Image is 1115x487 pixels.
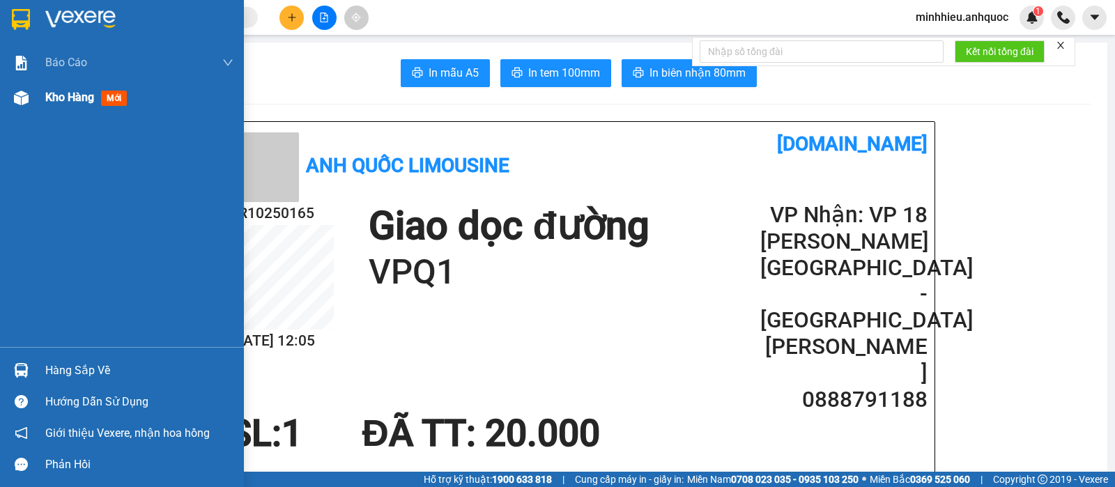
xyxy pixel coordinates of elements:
[760,387,928,413] h2: 0888791188
[45,424,210,442] span: Giới thiệu Vexere, nhận hoa hồng
[777,132,928,155] b: [DOMAIN_NAME]
[45,454,233,475] div: Phản hồi
[45,54,87,71] span: Báo cáo
[412,67,423,80] span: printer
[12,79,123,98] div: 0974477374
[45,91,94,104] span: Kho hàng
[14,363,29,378] img: warehouse-icon
[500,59,611,87] button: printerIn tem 100mm
[1089,11,1101,24] span: caret-down
[492,474,552,485] strong: 1900 633 818
[1057,11,1070,24] img: phone-icon
[12,12,123,62] div: VP 36 [PERSON_NAME] - Bà Rịa
[575,472,684,487] span: Cung cấp máy in - giấy in:
[1036,6,1040,16] span: 1
[910,474,970,485] strong: 0369 525 060
[1056,40,1066,50] span: close
[14,91,29,105] img: warehouse-icon
[12,62,123,79] div: ANH TÚ
[14,56,29,70] img: solution-icon
[101,91,127,106] span: mới
[362,412,599,455] span: ĐÃ TT : 20.000
[401,59,490,87] button: printerIn mẫu A5
[133,95,275,112] div: [PERSON_NAME]
[369,202,649,250] h1: Giao dọc đường
[229,202,334,225] h2: BR10250165
[424,472,552,487] span: Hỗ trợ kỹ thuật:
[870,472,970,487] span: Miền Bắc
[649,64,746,82] span: In biên nhận 80mm
[528,64,600,82] span: In tem 100mm
[319,13,329,22] span: file-add
[15,458,28,471] span: message
[306,154,509,177] b: Anh Quốc Limousine
[287,13,297,22] span: plus
[133,12,275,95] div: VP 18 [PERSON_NAME][GEOGRAPHIC_DATA] - [GEOGRAPHIC_DATA]
[1082,6,1107,30] button: caret-down
[512,67,523,80] span: printer
[731,474,859,485] strong: 0708 023 035 - 0935 103 250
[12,13,33,28] span: Gửi:
[700,40,944,63] input: Nhập số tổng đài
[1038,474,1047,484] span: copyright
[222,57,233,68] span: down
[282,412,302,455] span: 1
[15,426,28,440] span: notification
[966,44,1033,59] span: Kết nối tổng đài
[1033,6,1043,16] sup: 1
[369,250,649,295] h1: VPQ1
[45,360,233,381] div: Hàng sắp về
[760,334,928,387] h2: [PERSON_NAME]
[633,67,644,80] span: printer
[344,6,369,30] button: aim
[981,472,983,487] span: |
[133,13,167,28] span: Nhận:
[229,412,282,455] span: SL:
[229,330,334,353] h2: [DATE] 12:05
[12,9,30,30] img: logo-vxr
[760,202,928,334] h2: VP Nhận: VP 18 [PERSON_NAME][GEOGRAPHIC_DATA] - [GEOGRAPHIC_DATA]
[905,8,1020,26] span: minhhieu.anhquoc
[429,64,479,82] span: In mẫu A5
[862,477,866,482] span: ⚪️
[622,59,757,87] button: printerIn biên nhận 80mm
[562,472,564,487] span: |
[955,40,1045,63] button: Kết nối tổng đài
[15,395,28,408] span: question-circle
[351,13,361,22] span: aim
[312,6,337,30] button: file-add
[1026,11,1038,24] img: icon-new-feature
[279,6,304,30] button: plus
[45,392,233,412] div: Hướng dẫn sử dụng
[687,472,859,487] span: Miền Nam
